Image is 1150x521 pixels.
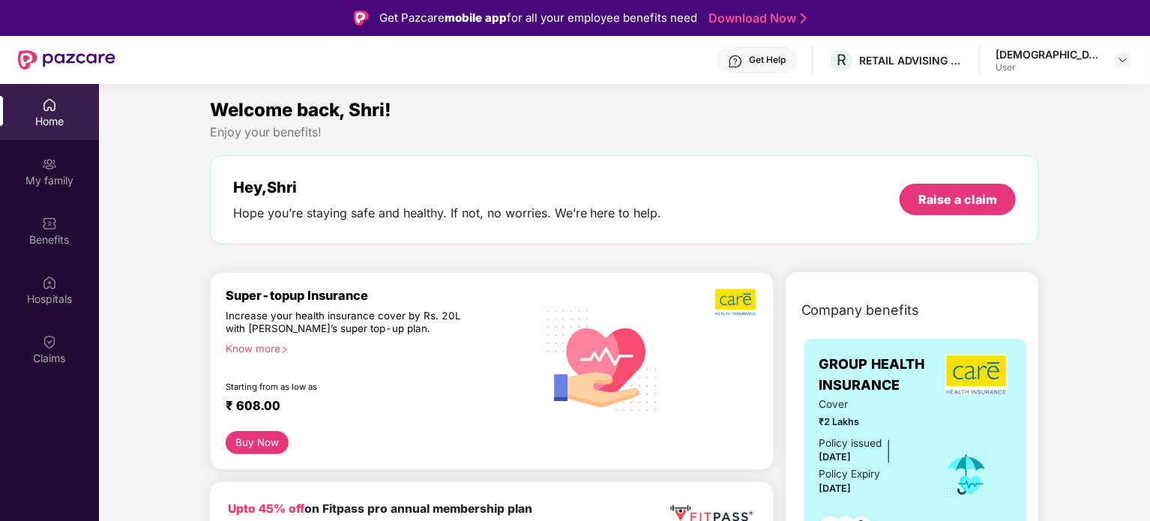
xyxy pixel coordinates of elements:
div: Get Help [749,54,786,66]
button: Buy Now [226,431,289,454]
div: ₹ 608.00 [226,398,521,416]
strong: mobile app [445,10,507,25]
img: svg+xml;base64,PHN2ZyBpZD0iSG9zcGl0YWxzIiB4bWxucz0iaHR0cDovL3d3dy53My5vcmcvMjAwMC9zdmciIHdpZHRoPS... [42,275,57,290]
img: icon [942,450,991,499]
img: svg+xml;base64,PHN2ZyBpZD0iSG9tZSIgeG1sbnM9Imh0dHA6Ly93d3cudzMub3JnLzIwMDAvc3ZnIiB3aWR0aD0iMjAiIG... [42,97,57,112]
span: [DATE] [819,483,852,494]
a: Download Now [708,10,802,26]
div: Raise a claim [918,191,997,208]
div: Starting from as low as [226,382,472,392]
span: right [280,346,289,354]
img: svg+xml;base64,PHN2ZyB4bWxucz0iaHR0cDovL3d3dy53My5vcmcvMjAwMC9zdmciIHhtbG5zOnhsaW5rPSJodHRwOi8vd3... [536,292,669,427]
b: Upto 45% off [228,502,304,516]
img: svg+xml;base64,PHN2ZyBpZD0iQmVuZWZpdHMiIHhtbG5zPSJodHRwOi8vd3d3LnczLm9yZy8yMDAwL3N2ZyIgd2lkdGg9Ij... [42,216,57,231]
div: Policy issued [819,436,882,451]
div: User [996,61,1101,73]
img: b5dec4f62d2307b9de63beb79f102df3.png [715,288,758,316]
img: Logo [354,10,369,25]
span: [DATE] [819,451,852,463]
div: Know more [226,343,527,353]
div: Super-topup Insurance [226,288,536,303]
div: Hope you’re staying safe and healthy. If not, no worries. We’re here to help. [233,205,662,221]
b: on Fitpass pro annual membership plan [228,502,532,516]
div: RETAIL ADVISING SERVICES LLP [859,53,964,67]
img: Stroke [801,10,807,26]
span: ₹2 Lakhs [819,415,922,430]
span: R [837,51,846,69]
img: svg+xml;base64,PHN2ZyBpZD0iRHJvcGRvd24tMzJ4MzIiIHhtbG5zPSJodHRwOi8vd3d3LnczLm9yZy8yMDAwL3N2ZyIgd2... [1117,54,1129,66]
img: svg+xml;base64,PHN2ZyBpZD0iQ2xhaW0iIHhtbG5zPSJodHRwOi8vd3d3LnczLm9yZy8yMDAwL3N2ZyIgd2lkdGg9IjIwIi... [42,334,57,349]
span: GROUP HEALTH INSURANCE [819,354,942,397]
span: Welcome back, Shri! [210,99,391,121]
img: svg+xml;base64,PHN2ZyB3aWR0aD0iMjAiIGhlaWdodD0iMjAiIHZpZXdCb3g9IjAgMCAyMCAyMCIgZmlsbD0ibm9uZSIgeG... [42,157,57,172]
div: Hey, Shri [233,178,662,196]
span: Cover [819,397,922,412]
div: [DEMOGRAPHIC_DATA] [996,47,1101,61]
img: svg+xml;base64,PHN2ZyBpZD0iSGVscC0zMngzMiIgeG1sbnM9Imh0dHA6Ly93d3cudzMub3JnLzIwMDAvc3ZnIiB3aWR0aD... [728,54,743,69]
div: Policy Expiry [819,466,881,482]
span: Company benefits [801,300,920,321]
img: New Pazcare Logo [18,50,115,70]
div: Increase your health insurance cover by Rs. 20L with [PERSON_NAME]’s super top-up plan. [226,310,472,337]
div: Get Pazcare for all your employee benefits need [379,9,697,27]
img: insurerLogo [945,355,1008,395]
div: Enjoy your benefits! [210,124,1040,140]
